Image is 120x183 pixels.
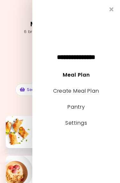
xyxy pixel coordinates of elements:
[63,71,90,79] a: Meal Plan
[30,19,90,29] h2: Meal Plan [DATE]
[53,87,99,95] a: Create Meal Plan
[68,103,85,111] a: Pantry
[109,6,114,12] i: Close
[24,29,96,35] div: 6 breakfasts , 7 lunches & dinners
[15,84,58,96] button: See Groceries
[65,119,87,127] a: Settings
